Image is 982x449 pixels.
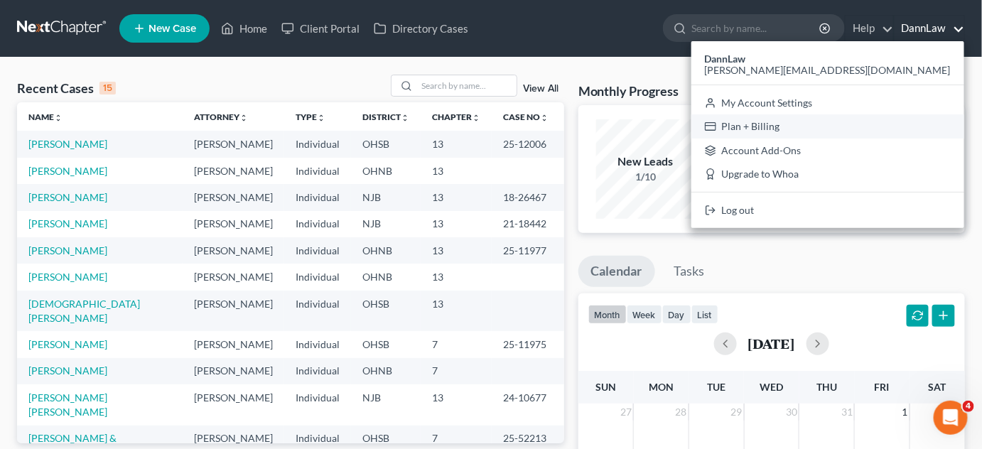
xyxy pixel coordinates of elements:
td: 24-10677 [492,384,563,425]
a: Chapterunfold_more [432,112,480,122]
td: Individual [284,184,351,210]
td: [PERSON_NAME] [183,184,284,210]
a: Attorneyunfold_more [194,112,248,122]
a: Typeunfold_more [296,112,325,122]
button: month [588,305,627,324]
a: Account Add-Ons [691,139,964,163]
td: [PERSON_NAME] [183,158,284,184]
a: Client Portal [274,16,367,41]
a: [DEMOGRAPHIC_DATA][PERSON_NAME] [28,298,140,324]
td: OHNB [351,264,421,290]
span: Sat [929,381,946,393]
td: Individual [284,358,351,384]
td: 13 [421,184,492,210]
span: Sun [595,381,616,393]
td: NJB [351,184,421,210]
span: 27 [619,404,633,421]
div: 15 [99,82,116,94]
span: 30 [784,404,799,421]
a: [PERSON_NAME] [28,364,107,377]
a: [PERSON_NAME] [28,244,107,256]
a: Plan + Billing [691,114,964,139]
a: Case Nounfold_more [503,112,549,122]
td: [PERSON_NAME] [183,331,284,357]
a: [PERSON_NAME] [PERSON_NAME] [28,391,107,418]
div: DannLaw [691,41,964,228]
a: Upgrade to Whoa [691,163,964,187]
td: 7 [421,358,492,384]
td: [PERSON_NAME] [183,358,284,384]
a: [PERSON_NAME] [28,271,107,283]
td: Individual [284,237,351,264]
td: 13 [421,131,492,157]
td: 13 [421,211,492,237]
td: OHNB [351,358,421,384]
i: unfold_more [540,114,549,122]
td: OHSB [351,131,421,157]
a: My Account Settings [691,91,964,115]
td: Individual [284,131,351,157]
td: [PERSON_NAME] [183,291,284,331]
td: OHSB [351,291,421,331]
span: Wed [760,381,783,393]
a: Tasks [662,256,718,287]
span: 29 [730,404,744,421]
a: Nameunfold_more [28,112,63,122]
span: New Case [149,23,196,34]
div: 1/10 [596,170,696,184]
a: Directory Cases [367,16,475,41]
td: 13 [421,264,492,290]
a: [PERSON_NAME] [28,138,107,150]
td: Individual [284,264,351,290]
td: [PERSON_NAME] [183,131,284,157]
td: 7 [421,331,492,357]
span: Fri [875,381,890,393]
span: Mon [649,381,674,393]
span: 31 [840,404,854,421]
td: Individual [284,384,351,425]
a: [PERSON_NAME] [28,165,107,177]
i: unfold_more [472,114,480,122]
button: week [627,305,662,324]
td: 13 [421,237,492,264]
td: 13 [421,384,492,425]
a: Calendar [578,256,655,287]
i: unfold_more [401,114,409,122]
button: day [662,305,691,324]
td: [PERSON_NAME] [183,211,284,237]
a: [PERSON_NAME] [28,191,107,203]
a: View All [523,84,559,94]
td: Individual [284,291,351,331]
h3: Monthly Progress [578,82,679,99]
div: New Leads [596,153,696,170]
td: NJB [351,211,421,237]
a: Help [846,16,893,41]
a: [PERSON_NAME] [28,338,107,350]
td: OHSB [351,331,421,357]
td: 25-11975 [492,331,563,357]
i: unfold_more [239,114,248,122]
a: Home [214,16,274,41]
td: 18-26467 [492,184,563,210]
td: 13 [421,158,492,184]
span: Tue [707,381,725,393]
td: Individual [284,158,351,184]
td: Individual [284,331,351,357]
td: [PERSON_NAME] [183,264,284,290]
td: 13 [421,291,492,331]
td: OHNB [351,158,421,184]
span: 28 [674,404,689,421]
span: 1 [901,404,910,421]
strong: DannLaw [705,53,746,65]
a: [PERSON_NAME] [28,217,107,229]
span: Thu [816,381,837,393]
td: NJB [351,384,421,425]
a: Log out [691,198,964,222]
td: [PERSON_NAME] [183,237,284,264]
a: Districtunfold_more [362,112,409,122]
input: Search by name... [417,75,517,96]
td: 25-12006 [492,131,563,157]
td: OHNB [351,237,421,264]
td: 21-18442 [492,211,563,237]
td: [PERSON_NAME] [183,384,284,425]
